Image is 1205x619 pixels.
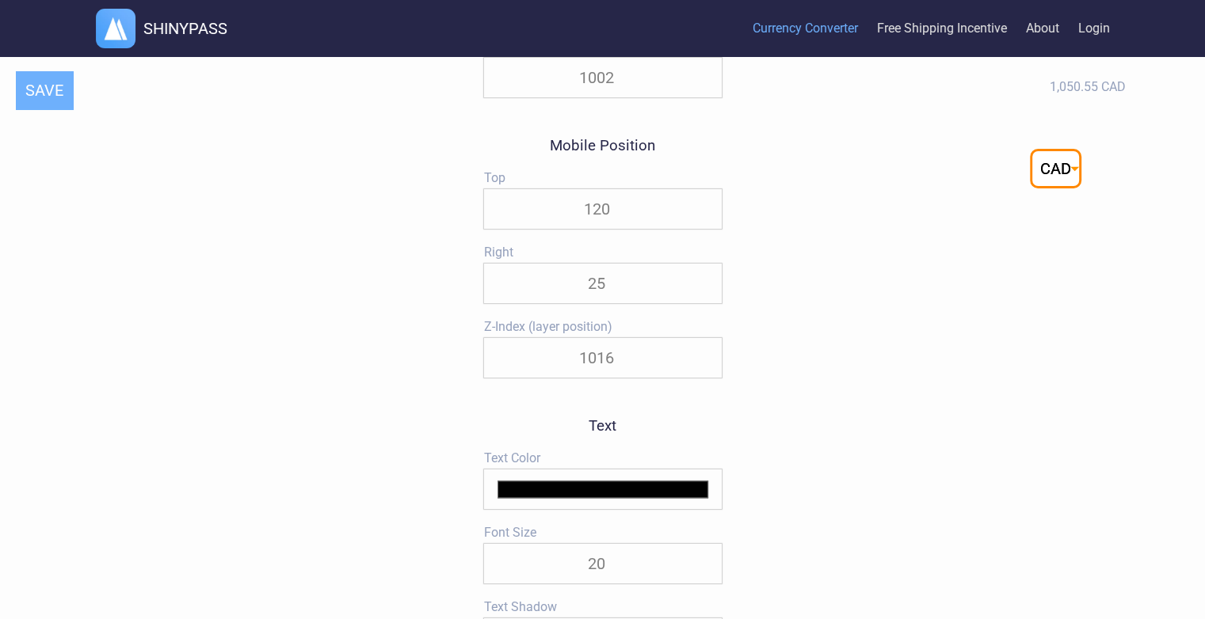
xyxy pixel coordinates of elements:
div: 1,050.55 CAD [1050,79,1126,94]
a: Currency Converter [753,5,858,53]
label: Z-Index (layer position) [484,319,722,334]
label: Text Color [484,450,722,465]
h3: Text [484,417,722,435]
button: SAVE [16,71,73,109]
label: Font Size [484,525,722,540]
img: logo.webp [96,9,135,48]
label: Right [484,245,722,260]
a: Login [1078,5,1110,53]
a: About [1026,5,1059,53]
label: Text Shadow [484,599,722,614]
h3: Mobile Position [484,137,722,154]
a: Free Shipping Incentive [877,5,1007,53]
label: Top [484,170,722,185]
h1: SHINYPASS [143,19,227,38]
